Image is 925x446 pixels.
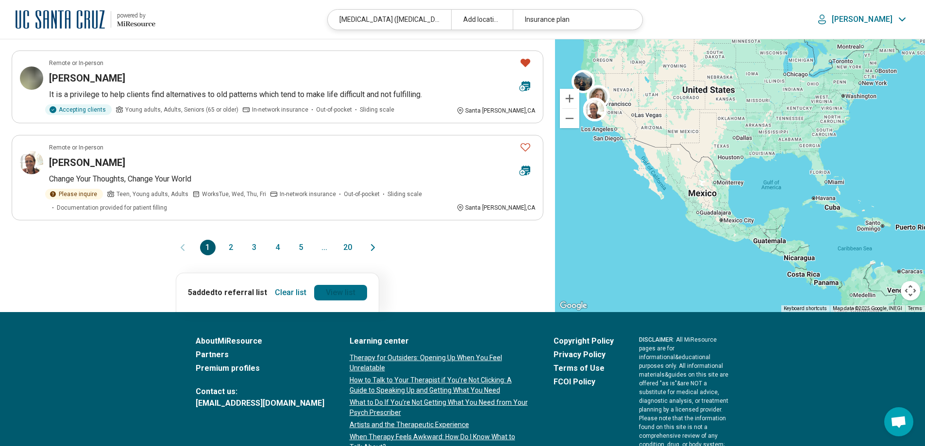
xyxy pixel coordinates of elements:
a: Artists and the Therapeutic Experience [350,420,528,430]
a: Premium profiles [196,363,324,374]
span: Documentation provided for patient filling [57,203,167,212]
span: Out-of-pocket [316,105,352,114]
span: Young adults, Adults, Seniors (65 or older) [125,105,238,114]
div: Accepting clients [45,104,112,115]
span: Sliding scale [387,190,422,198]
button: Next page [367,240,379,255]
button: Clear list [271,285,310,300]
a: Open this area in Google Maps (opens a new window) [557,299,589,312]
img: Google [557,299,589,312]
div: Santa [PERSON_NAME] , CA [456,106,535,115]
a: View list [314,285,367,300]
button: Map camera controls [901,281,920,300]
div: Open chat [884,407,913,436]
a: What to Do If You’re Not Getting What You Need from Your Psych Prescriber [350,397,528,418]
span: Contact us: [196,386,324,397]
div: Insurance plan [513,10,636,30]
a: Therapy for Outsiders: Opening Up When You Feel Unrelatable [350,353,528,373]
div: Santa [PERSON_NAME] , CA [456,203,535,212]
a: [EMAIL_ADDRESS][DOMAIN_NAME] [196,397,324,409]
button: 20 [340,240,355,255]
span: In-network insurance [252,105,308,114]
button: 5 [293,240,309,255]
a: Partners [196,349,324,361]
button: Previous page [177,240,188,255]
div: powered by [117,11,155,20]
span: Sliding scale [360,105,394,114]
img: University of California at Santa Cruz [16,8,105,31]
button: Favorite [516,53,535,73]
a: How to Talk to Your Therapist if You’re Not Clicking: A Guide to Speaking Up and Getting What You... [350,375,528,396]
p: Remote or In-person [49,143,103,152]
a: FCOI Policy [554,376,614,388]
p: 5 added [188,287,267,298]
p: It is a privilege to help clients find alternatives to old patterns which tend to make life diffi... [49,89,535,100]
span: Map data ©2025 Google, INEGI [833,306,902,311]
button: 3 [247,240,262,255]
span: Out-of-pocket [344,190,380,198]
div: Please inquire [45,189,103,199]
h3: [PERSON_NAME] [49,71,125,85]
p: [PERSON_NAME] [832,15,892,24]
a: AboutMiResource [196,335,324,347]
button: 4 [270,240,286,255]
a: Terms (opens in new tab) [908,306,922,311]
a: University of California at Santa Cruzpowered by [16,8,155,31]
h3: [PERSON_NAME] [49,156,125,169]
div: Add location [451,10,513,30]
button: 1 [200,240,216,255]
a: Learning center [350,335,528,347]
p: Change Your Thoughts, Change Your World [49,173,535,185]
a: Copyright Policy [554,335,614,347]
span: DISCLAIMER [639,336,673,343]
button: Keyboard shortcuts [784,305,827,312]
span: Teen, Young adults, Adults [117,190,188,198]
span: ... [317,240,332,255]
p: Remote or In-person [49,59,103,67]
span: In-network insurance [280,190,336,198]
button: Zoom out [560,109,579,128]
a: Terms of Use [554,363,614,374]
button: 2 [223,240,239,255]
button: Favorite [516,137,535,157]
span: Works Tue, Wed, Thu, Fri [202,190,266,198]
span: to referral list [215,288,267,297]
div: [MEDICAL_DATA] ([MEDICAL_DATA]), [MEDICAL_DATA] [328,10,451,30]
button: Zoom in [560,89,579,108]
a: Privacy Policy [554,349,614,361]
